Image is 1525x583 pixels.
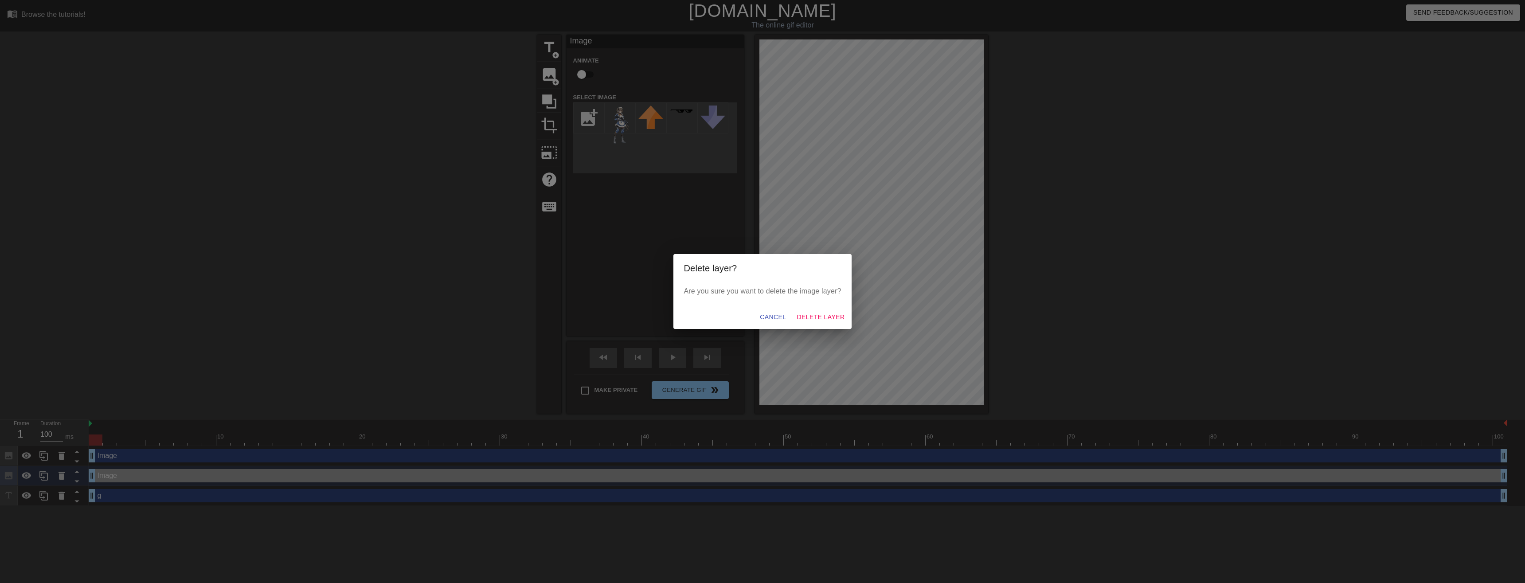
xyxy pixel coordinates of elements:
[797,312,845,323] span: Delete Layer
[793,309,848,325] button: Delete Layer
[684,286,841,297] p: Are you sure you want to delete the image layer?
[760,312,786,323] span: Cancel
[756,309,790,325] button: Cancel
[684,261,841,275] h2: Delete layer?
